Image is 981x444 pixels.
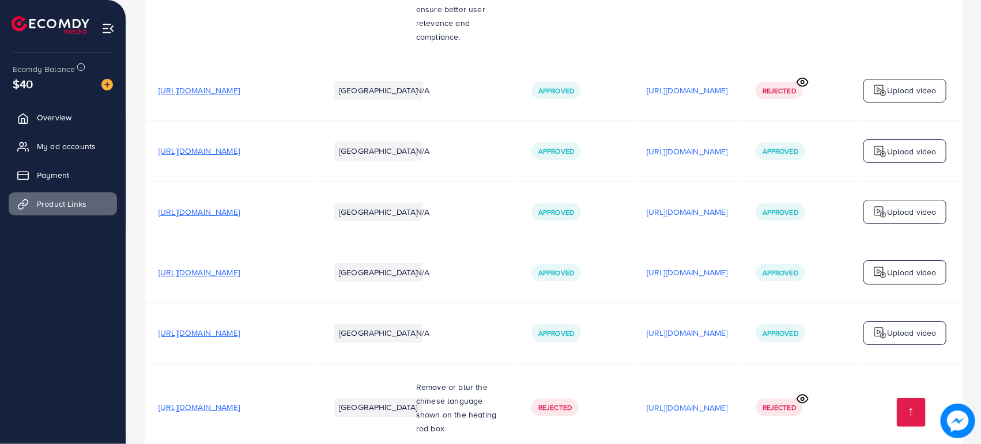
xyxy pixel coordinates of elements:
[873,265,887,279] img: logo
[538,403,572,412] span: Rejected
[37,169,69,181] span: Payment
[101,79,113,90] img: image
[334,324,422,342] li: [GEOGRAPHIC_DATA]
[37,112,71,123] span: Overview
[647,265,728,279] p: [URL][DOMAIN_NAME]
[334,203,422,221] li: [GEOGRAPHIC_DATA]
[416,145,429,157] span: N/A
[416,206,429,218] span: N/A
[9,106,117,129] a: Overview
[647,326,728,340] p: [URL][DOMAIN_NAME]
[37,198,86,210] span: Product Links
[538,328,574,338] span: Approved
[9,164,117,187] a: Payment
[763,268,798,278] span: Approved
[334,142,422,160] li: [GEOGRAPHIC_DATA]
[887,265,937,279] p: Upload video
[13,63,75,75] span: Ecomdy Balance
[538,86,574,96] span: Approved
[647,205,728,219] p: [URL][DOMAIN_NAME]
[9,192,117,215] a: Product Links
[416,327,429,339] span: N/A
[538,207,574,217] span: Approved
[763,86,796,96] span: Rejected
[12,16,89,34] img: logo
[941,404,975,438] img: image
[9,135,117,158] a: My ad accounts
[159,85,240,96] span: [URL][DOMAIN_NAME]
[538,268,574,278] span: Approved
[873,205,887,219] img: logo
[873,145,887,158] img: logo
[647,145,728,158] p: [URL][DOMAIN_NAME]
[887,145,937,158] p: Upload video
[334,398,422,416] li: [GEOGRAPHIC_DATA]
[887,205,937,219] p: Upload video
[416,85,429,96] span: N/A
[416,380,504,435] p: Remove or blur the chinese language shown on the heating rod box
[887,84,937,97] p: Upload video
[647,401,728,415] p: [URL][DOMAIN_NAME]
[159,267,240,278] span: [URL][DOMAIN_NAME]
[37,141,96,152] span: My ad accounts
[416,267,429,278] span: N/A
[763,146,798,156] span: Approved
[763,207,798,217] span: Approved
[887,326,937,340] p: Upload video
[334,263,422,282] li: [GEOGRAPHIC_DATA]
[763,403,796,412] span: Rejected
[873,326,887,340] img: logo
[159,145,240,157] span: [URL][DOMAIN_NAME]
[647,84,728,97] p: [URL][DOMAIN_NAME]
[159,401,240,413] span: [URL][DOMAIN_NAME]
[159,206,240,218] span: [URL][DOMAIN_NAME]
[763,328,798,338] span: Approved
[159,327,240,339] span: [URL][DOMAIN_NAME]
[538,146,574,156] span: Approved
[13,75,33,92] span: $40
[873,84,887,97] img: logo
[101,22,115,35] img: menu
[334,81,422,100] li: [GEOGRAPHIC_DATA]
